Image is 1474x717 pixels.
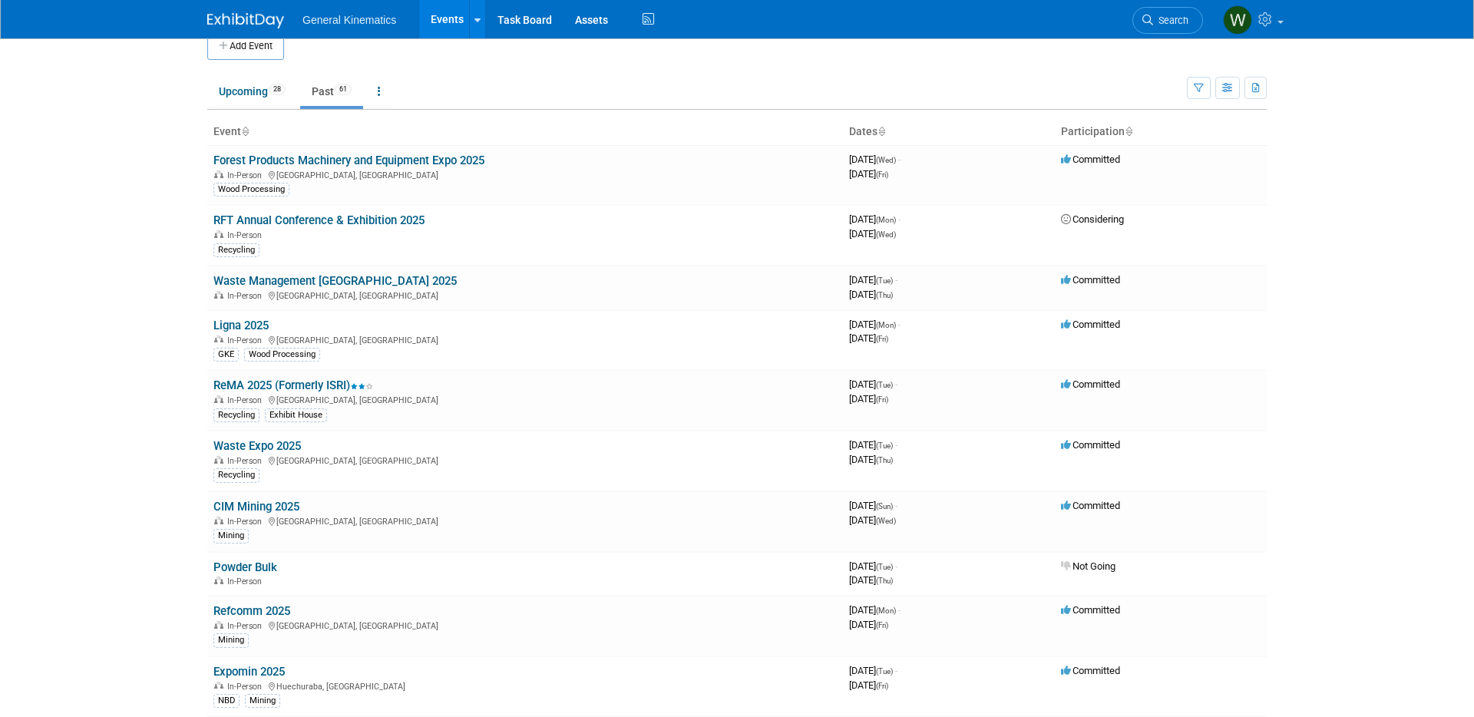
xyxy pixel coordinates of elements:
[876,667,893,676] span: (Tue)
[227,577,266,586] span: In-Person
[213,619,837,631] div: [GEOGRAPHIC_DATA], [GEOGRAPHIC_DATA]
[849,228,896,240] span: [DATE]
[214,517,223,524] img: In-Person Event
[213,694,240,708] div: NBD
[213,243,259,257] div: Recycling
[1061,500,1120,511] span: Committed
[849,154,901,165] span: [DATE]
[849,665,897,676] span: [DATE]
[849,514,896,526] span: [DATE]
[207,13,284,28] img: ExhibitDay
[1061,439,1120,451] span: Committed
[898,213,901,225] span: -
[876,230,896,239] span: (Wed)
[1061,665,1120,676] span: Committed
[227,621,266,631] span: In-Person
[213,679,837,692] div: Huechuraba, [GEOGRAPHIC_DATA]
[849,619,888,630] span: [DATE]
[302,14,396,26] span: General Kinematics
[849,574,893,586] span: [DATE]
[227,335,266,345] span: In-Person
[213,274,457,288] a: Waste Management [GEOGRAPHIC_DATA] 2025
[213,289,837,301] div: [GEOGRAPHIC_DATA], [GEOGRAPHIC_DATA]
[876,682,888,690] span: (Fri)
[849,289,893,300] span: [DATE]
[1125,125,1132,137] a: Sort by Participation Type
[876,502,893,510] span: (Sun)
[214,291,223,299] img: In-Person Event
[876,441,893,450] span: (Tue)
[877,125,885,137] a: Sort by Start Date
[876,321,896,329] span: (Mon)
[213,500,299,514] a: CIM Mining 2025
[1061,274,1120,286] span: Committed
[227,456,266,466] span: In-Person
[898,319,901,330] span: -
[244,348,320,362] div: Wood Processing
[895,500,897,511] span: -
[214,170,223,178] img: In-Person Event
[876,291,893,299] span: (Thu)
[876,156,896,164] span: (Wed)
[849,454,893,465] span: [DATE]
[207,77,297,106] a: Upcoming28
[213,408,259,422] div: Recycling
[1061,154,1120,165] span: Committed
[213,348,239,362] div: GKE
[849,393,888,405] span: [DATE]
[214,456,223,464] img: In-Person Event
[1055,119,1267,145] th: Participation
[849,274,897,286] span: [DATE]
[895,378,897,390] span: -
[214,682,223,689] img: In-Person Event
[207,119,843,145] th: Event
[849,168,888,180] span: [DATE]
[213,154,484,167] a: Forest Products Machinery and Equipment Expo 2025
[265,408,327,422] div: Exhibit House
[300,77,363,106] a: Past61
[227,170,266,180] span: In-Person
[876,621,888,629] span: (Fri)
[1153,15,1188,26] span: Search
[245,694,280,708] div: Mining
[213,183,289,197] div: Wood Processing
[213,468,259,482] div: Recycling
[849,378,897,390] span: [DATE]
[213,378,373,392] a: ReMA 2025 (Formerly ISRI)
[213,333,837,345] div: [GEOGRAPHIC_DATA], [GEOGRAPHIC_DATA]
[898,604,901,616] span: -
[213,319,269,332] a: Ligna 2025
[1223,5,1252,35] img: Whitney Swanson
[1132,7,1203,34] a: Search
[214,577,223,584] img: In-Person Event
[213,439,301,453] a: Waste Expo 2025
[895,274,897,286] span: -
[876,563,893,571] span: (Tue)
[214,230,223,238] img: In-Person Event
[876,606,896,615] span: (Mon)
[213,604,290,618] a: Refcomm 2025
[214,395,223,403] img: In-Person Event
[213,168,837,180] div: [GEOGRAPHIC_DATA], [GEOGRAPHIC_DATA]
[876,456,893,464] span: (Thu)
[227,682,266,692] span: In-Person
[876,517,896,525] span: (Wed)
[843,119,1055,145] th: Dates
[849,213,901,225] span: [DATE]
[213,633,249,647] div: Mining
[227,395,266,405] span: In-Person
[335,84,352,95] span: 61
[1061,319,1120,330] span: Committed
[849,500,897,511] span: [DATE]
[213,665,285,679] a: Expomin 2025
[213,213,425,227] a: RFT Annual Conference & Exhibition 2025
[214,621,223,629] img: In-Person Event
[895,439,897,451] span: -
[849,604,901,616] span: [DATE]
[876,577,893,585] span: (Thu)
[1061,560,1115,572] span: Not Going
[895,560,897,572] span: -
[895,665,897,676] span: -
[1061,378,1120,390] span: Committed
[213,454,837,466] div: [GEOGRAPHIC_DATA], [GEOGRAPHIC_DATA]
